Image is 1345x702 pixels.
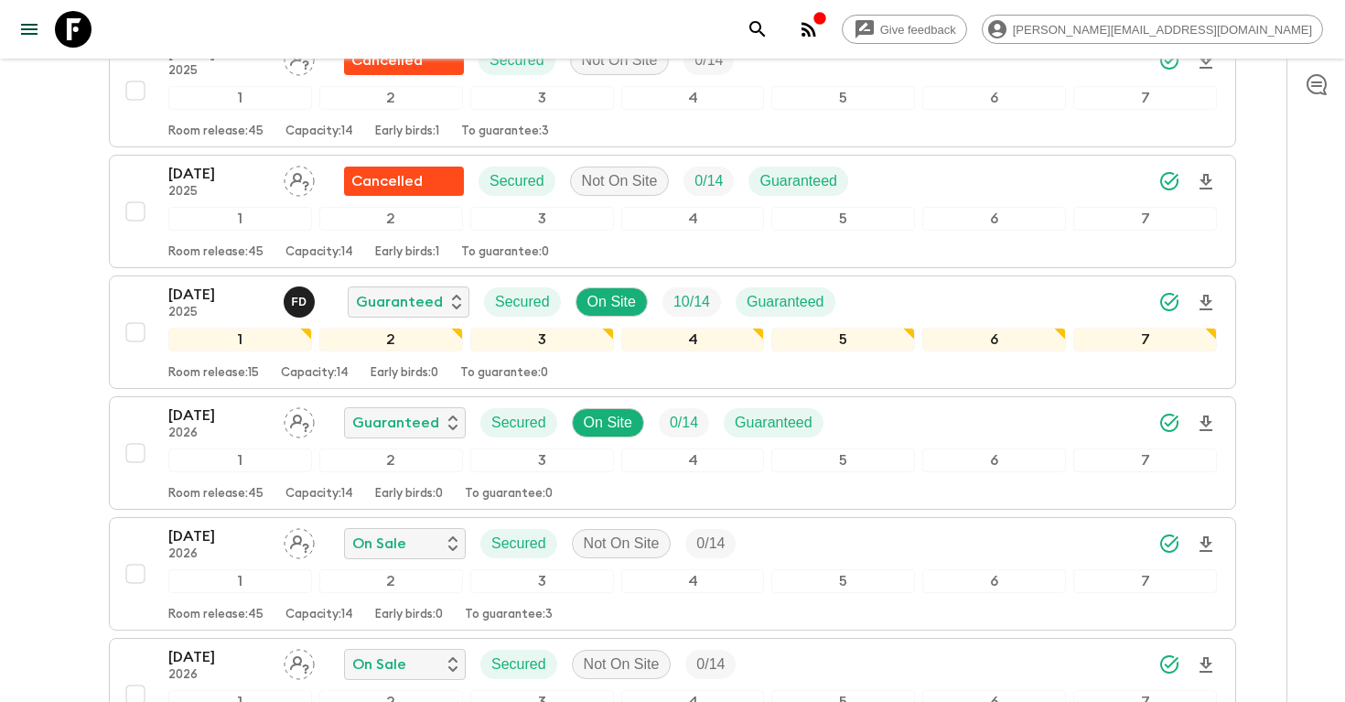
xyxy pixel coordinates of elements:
[109,275,1236,389] button: [DATE]2025Fatih DeveliGuaranteedSecuredOn SiteTrip FillGuaranteed1234567Room release:15Capacity:1...
[572,650,672,679] div: Not On Site
[168,427,269,441] p: 2026
[470,328,614,351] div: 3
[375,245,439,260] p: Early birds: 1
[683,46,734,75] div: Trip Fill
[168,525,269,547] p: [DATE]
[572,529,672,558] div: Not On Site
[168,64,269,79] p: 2025
[285,608,353,622] p: Capacity: 14
[168,405,269,427] p: [DATE]
[480,650,557,679] div: Secured
[480,408,557,437] div: Secured
[982,15,1323,44] div: [PERSON_NAME][EMAIL_ADDRESS][DOMAIN_NAME]
[922,569,1066,593] div: 6
[109,155,1236,268] button: [DATE]2025Assign pack leaderFlash Pack cancellationSecuredNot On SiteTrip FillGuaranteed1234567Ro...
[621,86,765,110] div: 4
[584,533,660,555] p: Not On Site
[168,185,269,200] p: 2025
[375,608,443,622] p: Early birds: 0
[109,34,1236,147] button: [DATE]2025Assign pack leaderFlash Pack cancellationSecuredNot On SiteTrip Fill1234567Room release...
[352,653,406,675] p: On Sale
[584,412,632,434] p: On Site
[479,167,555,196] div: Secured
[168,86,312,110] div: 1
[351,49,423,71] p: Cancelled
[621,207,765,231] div: 4
[470,569,614,593] div: 3
[344,46,464,75] div: Flash Pack cancellation
[1195,171,1217,193] svg: Download Onboarding
[284,654,315,669] span: Assign pack leader
[168,668,269,683] p: 2026
[168,608,264,622] p: Room release: 45
[922,448,1066,472] div: 6
[1195,292,1217,314] svg: Download Onboarding
[351,170,423,192] p: Cancelled
[1195,50,1217,72] svg: Download Onboarding
[570,167,670,196] div: Not On Site
[621,569,765,593] div: 4
[109,517,1236,631] button: [DATE]2026Assign pack leaderOn SaleSecuredNot On SiteTrip Fill1234567Room release:45Capacity:14Ea...
[168,207,312,231] div: 1
[490,49,544,71] p: Secured
[735,412,812,434] p: Guaranteed
[621,448,765,472] div: 4
[168,306,269,320] p: 2025
[285,245,353,260] p: Capacity: 14
[470,207,614,231] div: 3
[771,448,915,472] div: 5
[1158,291,1180,313] svg: Synced Successfully
[621,328,765,351] div: 4
[922,328,1066,351] div: 6
[168,284,269,306] p: [DATE]
[371,366,438,381] p: Early birds: 0
[491,412,546,434] p: Secured
[1158,533,1180,555] svg: Synced Successfully
[1073,207,1217,231] div: 7
[572,408,644,437] div: On Site
[683,167,734,196] div: Trip Fill
[685,650,736,679] div: Trip Fill
[771,86,915,110] div: 5
[168,487,264,502] p: Room release: 45
[168,569,312,593] div: 1
[281,366,349,381] p: Capacity: 14
[694,49,723,71] p: 0 / 14
[284,50,315,65] span: Assign pack leader
[168,366,259,381] p: Room release: 15
[673,291,710,313] p: 10 / 14
[1073,86,1217,110] div: 7
[694,170,723,192] p: 0 / 14
[465,487,553,502] p: To guarantee: 0
[570,46,670,75] div: Not On Site
[285,124,353,139] p: Capacity: 14
[662,287,721,317] div: Trip Fill
[1158,170,1180,192] svg: Synced Successfully
[670,412,698,434] p: 0 / 14
[11,11,48,48] button: menu
[842,15,967,44] a: Give feedback
[1195,534,1217,556] svg: Download Onboarding
[375,487,443,502] p: Early birds: 0
[739,11,776,48] button: search adventures
[168,646,269,668] p: [DATE]
[696,653,725,675] p: 0 / 14
[576,287,648,317] div: On Site
[491,533,546,555] p: Secured
[584,653,660,675] p: Not On Site
[284,292,318,307] span: Fatih Develi
[685,529,736,558] div: Trip Fill
[460,366,548,381] p: To guarantee: 0
[168,245,264,260] p: Room release: 45
[168,448,312,472] div: 1
[491,653,546,675] p: Secured
[922,86,1066,110] div: 6
[375,124,439,139] p: Early birds: 1
[291,295,307,309] p: F D
[1158,653,1180,675] svg: Synced Successfully
[319,328,463,351] div: 2
[356,291,443,313] p: Guaranteed
[319,448,463,472] div: 2
[759,170,837,192] p: Guaranteed
[168,163,269,185] p: [DATE]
